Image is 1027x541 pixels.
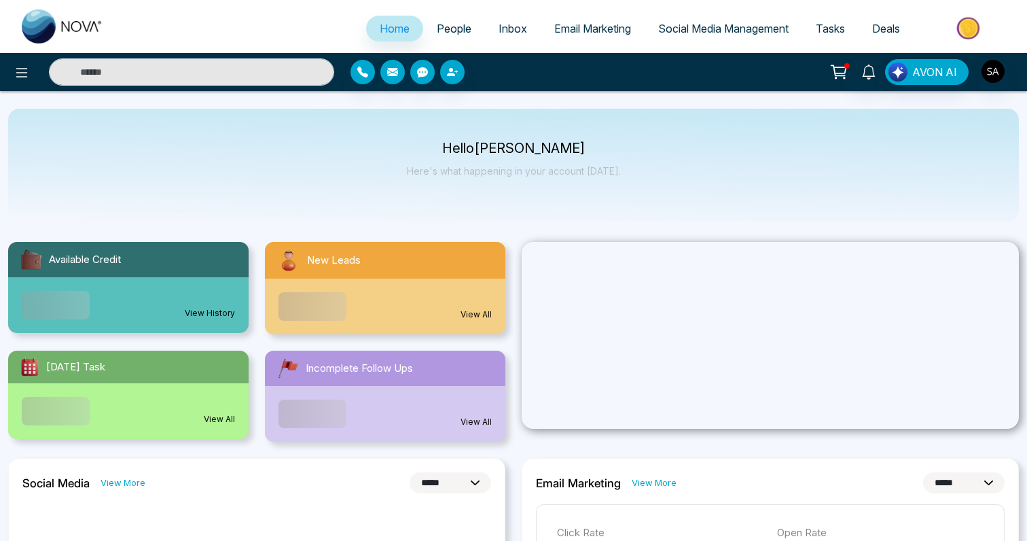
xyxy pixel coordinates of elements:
a: Deals [859,16,914,41]
span: Home [380,22,410,35]
span: [DATE] Task [46,360,105,375]
span: Email Marketing [554,22,631,35]
img: Lead Flow [888,63,907,82]
a: View History [185,307,235,319]
img: newLeads.svg [276,247,302,273]
span: Inbox [499,22,527,35]
p: Hello [PERSON_NAME] [407,143,621,154]
a: View All [204,413,235,425]
span: Available Credit [49,252,121,268]
img: followUps.svg [276,356,300,381]
h2: Email Marketing [536,476,621,490]
p: Click Rate [557,525,763,541]
a: Home [366,16,423,41]
span: Social Media Management [658,22,789,35]
span: Deals [872,22,900,35]
span: New Leads [307,253,361,268]
button: AVON AI [885,59,969,85]
a: View More [632,476,677,489]
a: Email Marketing [541,16,645,41]
h2: Social Media [22,476,90,490]
a: Inbox [485,16,541,41]
a: People [423,16,485,41]
p: Here's what happening in your account [DATE]. [407,165,621,177]
img: availableCredit.svg [19,247,43,272]
a: Social Media Management [645,16,802,41]
img: Nova CRM Logo [22,10,103,43]
a: Incomplete Follow UpsView All [257,351,513,442]
a: New LeadsView All [257,242,513,334]
img: todayTask.svg [19,356,41,378]
a: View More [101,476,145,489]
img: User Avatar [981,60,1005,83]
span: People [437,22,471,35]
span: Tasks [816,22,845,35]
span: AVON AI [912,64,957,80]
a: View All [461,309,492,321]
span: Incomplete Follow Ups [306,361,413,377]
a: Tasks [802,16,859,41]
a: View All [461,416,492,428]
img: Market-place.gif [920,13,1019,43]
p: Open Rate [777,525,984,541]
